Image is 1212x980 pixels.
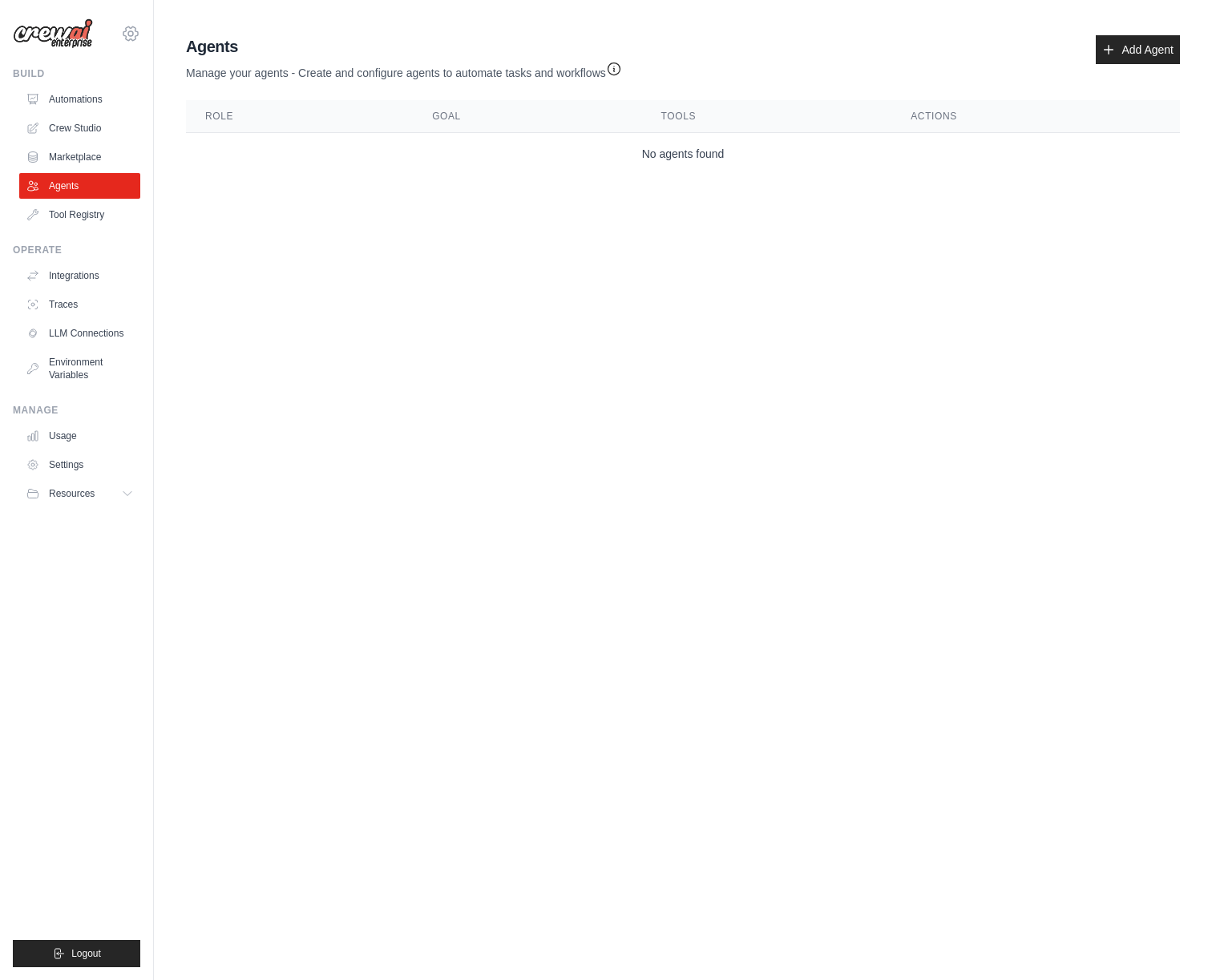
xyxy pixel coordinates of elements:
[13,940,140,967] button: Logout
[19,263,140,288] a: Integrations
[186,133,1180,175] td: No agents found
[19,144,140,170] a: Marketplace
[19,115,140,141] a: Crew Studio
[19,173,140,199] a: Agents
[186,35,622,58] h2: Agents
[1096,35,1180,64] a: Add Agent
[19,481,140,506] button: Resources
[19,423,140,449] a: Usage
[13,67,140,80] div: Build
[19,202,140,228] a: Tool Registry
[49,487,95,500] span: Resources
[19,321,140,346] a: LLM Connections
[13,244,140,256] div: Operate
[186,100,413,133] th: Role
[13,404,140,417] div: Manage
[13,18,93,49] img: Logo
[413,100,641,133] th: Goal
[19,292,140,317] a: Traces
[19,452,140,478] a: Settings
[891,100,1180,133] th: Actions
[19,87,140,112] a: Automations
[71,947,101,960] span: Logout
[642,100,892,133] th: Tools
[186,58,622,81] p: Manage your agents - Create and configure agents to automate tasks and workflows
[19,349,140,388] a: Environment Variables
